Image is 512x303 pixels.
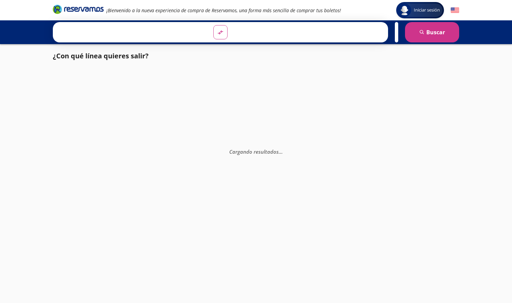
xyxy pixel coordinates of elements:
button: Buscar [405,22,459,42]
span: . [280,148,281,155]
i: Brand Logo [53,4,104,14]
span: Iniciar sesión [411,7,443,14]
button: English [451,6,459,15]
span: . [281,148,283,155]
a: Brand Logo [53,4,104,16]
em: ¡Bienvenido a la nueva experiencia de compra de Reservamos, una forma más sencilla de comprar tus... [106,7,341,14]
span: . [279,148,280,155]
em: Cargando resultados [229,148,283,155]
p: ¿Con qué línea quieres salir? [53,51,149,61]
